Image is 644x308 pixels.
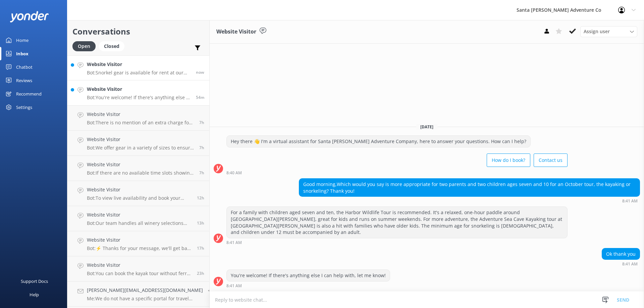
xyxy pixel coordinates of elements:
[16,47,29,60] div: Inbox
[226,170,568,175] div: 08:40am 14-Aug-2025 (UTC -07:00) America/Tijuana
[67,156,209,181] a: Website VisitorBot:If there are no available time slots showing online, the trip is likely full. ...
[16,87,42,101] div: Recommend
[67,181,209,206] a: Website VisitorBot:To view live availability and book your Santa [PERSON_NAME] Adventure tour, cl...
[199,170,204,176] span: 01:42am 14-Aug-2025 (UTC -07:00) America/Tijuana
[67,231,209,256] a: Website VisitorBot:⚡ Thanks for your message, we'll get back to you as soon as we can. You're als...
[21,274,48,288] div: Support Docs
[216,27,256,36] h3: Website Visitor
[197,195,204,201] span: 09:36pm 13-Aug-2025 (UTC -07:00) America/Tijuana
[67,282,209,307] a: [PERSON_NAME][EMAIL_ADDRESS][DOMAIN_NAME]Me:We do not have a specific portal for travel advisors ...
[87,111,194,118] h4: Website Visitor
[87,61,191,68] h4: Website Visitor
[30,288,39,301] div: Help
[622,199,638,203] strong: 8:41 AM
[87,296,203,302] p: Me: We do not have a specific portal for travel advisors mostly due to system complexity and need...
[87,245,192,251] p: Bot: ⚡ Thanks for your message, we'll get back to you as soon as we can. You're also welcome to k...
[16,74,32,87] div: Reviews
[226,171,242,175] strong: 8:40 AM
[197,245,204,251] span: 04:35pm 13-Aug-2025 (UTC -07:00) America/Tijuana
[67,55,209,80] a: Website VisitorBot:Snorkel gear is available for rent at our island storefront. It does not need ...
[87,70,191,76] p: Bot: Snorkel gear is available for rent at our island storefront. It does not need to be reserved...
[602,261,640,266] div: 08:41am 14-Aug-2025 (UTC -07:00) America/Tijuana
[226,241,242,245] strong: 8:41 AM
[87,170,194,176] p: Bot: If there are no available time slots showing online, the trip is likely full. You can reach ...
[67,256,209,282] a: Website VisitorBot:You can book the kayak tour without ferry tickets if you are camping. Campers ...
[199,145,204,150] span: 02:09am 14-Aug-2025 (UTC -07:00) America/Tijuana
[72,25,204,38] h2: Conversations
[10,11,49,22] img: yonder-white-logo.png
[87,186,192,193] h4: Website Visitor
[87,145,194,151] p: Bot: We offer gear in a variety of sizes to ensure that our guests are comfortable and safe on ou...
[87,195,192,201] p: Bot: To view live availability and book your Santa [PERSON_NAME] Adventure tour, click [URL][DOMA...
[87,161,194,168] h4: Website Visitor
[87,211,192,219] h4: Website Visitor
[72,41,96,51] div: Open
[196,69,204,75] span: 09:36am 14-Aug-2025 (UTC -07:00) America/Tijuana
[67,106,209,131] a: Website VisitorBot:There is no mention of an extra charge for a single kayak if your partner weig...
[227,270,390,281] div: You're welcome! If there's anything else I can help with, let me know!
[299,198,640,203] div: 08:41am 14-Aug-2025 (UTC -07:00) America/Tijuana
[16,34,29,47] div: Home
[67,206,209,231] a: Website VisitorBot:Our team handles all winery selections and reservations, partnering with over ...
[87,85,191,93] h4: Website Visitor
[226,240,568,245] div: 08:41am 14-Aug-2025 (UTC -07:00) America/Tijuana
[602,248,640,260] div: Ok thank you
[87,220,192,226] p: Bot: Our team handles all winery selections and reservations, partnering with over a dozen premie...
[227,207,567,238] div: For a family with children aged seven and ten, the Harbor Wildlife Tour is recommended. It's a re...
[196,95,204,100] span: 08:41am 14-Aug-2025 (UTC -07:00) America/Tijuana
[87,287,203,294] h4: [PERSON_NAME][EMAIL_ADDRESS][DOMAIN_NAME]
[416,124,437,130] span: [DATE]
[622,262,638,266] strong: 8:41 AM
[299,179,640,196] div: Good morning,Which would you say is more appropriate for two parents and two children ages seven ...
[16,101,32,114] div: Settings
[197,270,204,276] span: 10:32am 13-Aug-2025 (UTC -07:00) America/Tijuana
[487,153,530,167] button: How do I book?
[87,236,192,244] h4: Website Visitor
[580,26,637,37] div: Assign User
[584,28,610,35] span: Assign user
[534,153,568,167] button: Contact us
[16,60,33,74] div: Chatbot
[72,42,99,50] a: Open
[199,120,204,125] span: 02:21am 14-Aug-2025 (UTC -07:00) America/Tijuana
[87,136,194,143] h4: Website Visitor
[67,131,209,156] a: Website VisitorBot:We offer gear in a variety of sizes to ensure that our guests are comfortable ...
[67,80,209,106] a: Website VisitorBot:You're welcome! If there's anything else I can help with, let me know!54m
[87,120,194,126] p: Bot: There is no mention of an extra charge for a single kayak if your partner weighs more than 2...
[227,136,530,147] div: Hey there 👋 I'm a virtual assistant for Santa [PERSON_NAME] Adventure Company, here to answer you...
[226,284,242,288] strong: 8:41 AM
[197,220,204,226] span: 07:51pm 13-Aug-2025 (UTC -07:00) America/Tijuana
[226,283,390,288] div: 08:41am 14-Aug-2025 (UTC -07:00) America/Tijuana
[99,42,128,50] a: Closed
[87,261,192,269] h4: Website Visitor
[87,270,192,276] p: Bot: You can book the kayak tour without ferry tickets if you are camping. Campers meet at the [G...
[87,95,191,101] p: Bot: You're welcome! If there's anything else I can help with, let me know!
[99,41,124,51] div: Closed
